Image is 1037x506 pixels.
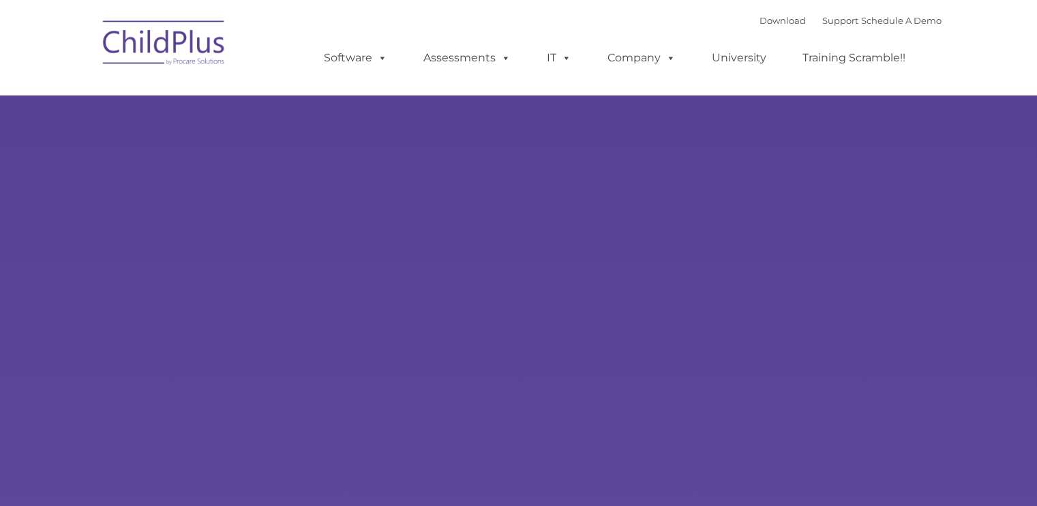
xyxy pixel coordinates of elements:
a: Schedule A Demo [861,15,942,26]
a: Software [310,44,401,72]
a: Support [822,15,858,26]
a: Assessments [410,44,524,72]
font: | [760,15,942,26]
a: Download [760,15,806,26]
img: ChildPlus by Procare Solutions [96,11,232,79]
a: IT [533,44,585,72]
a: Training Scramble!! [789,44,919,72]
a: Company [594,44,689,72]
a: University [698,44,780,72]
